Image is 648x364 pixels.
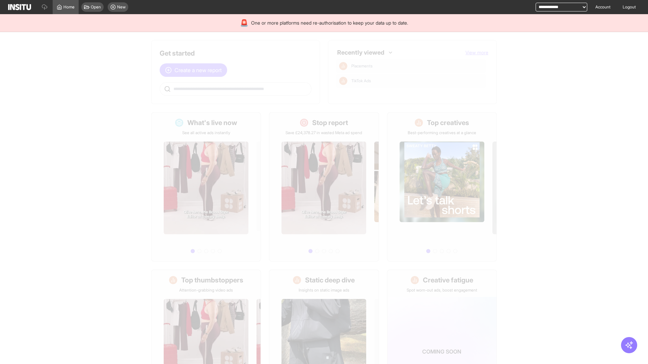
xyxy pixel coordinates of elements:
span: Open [91,4,101,10]
span: New [117,4,126,10]
img: Logo [8,4,31,10]
span: One or more platforms need re-authorisation to keep your data up to date. [251,20,408,26]
span: Home [63,4,75,10]
div: 🚨 [240,18,248,28]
